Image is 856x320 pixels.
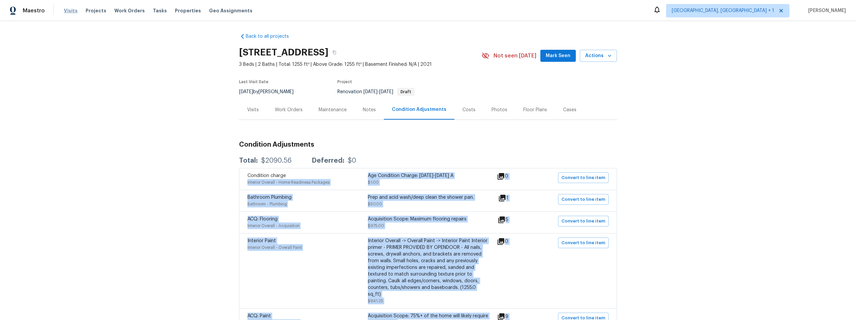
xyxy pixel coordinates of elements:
span: $1.00 [368,180,379,184]
div: Interior Overall -> Overall Paint -> Interior Paint Interior primer - PRIMER PROVIDED BY OPENDOOR... [368,237,488,298]
span: Convert to line item [561,239,605,247]
span: 3 Beds | 2 Baths | Total: 1255 ft² | Above Grade: 1255 ft² | Basement Finished: N/A | 2021 [239,61,481,68]
span: $975.00 [368,224,384,228]
div: Work Orders [275,107,303,113]
div: Condition Adjustments [392,106,446,113]
div: by [PERSON_NAME] [239,88,302,96]
span: Geo Assignments [209,7,252,14]
span: [PERSON_NAME] [806,7,846,14]
span: Actions [585,52,612,60]
div: 5 [498,216,530,224]
h3: Condition Adjustments [239,141,617,148]
div: $2090.56 [261,157,292,164]
button: Convert to line item [558,194,609,205]
h2: [STREET_ADDRESS] [239,49,328,56]
button: Convert to line item [558,237,609,248]
span: [GEOGRAPHIC_DATA], [GEOGRAPHIC_DATA] + 1 [672,7,774,14]
div: Photos [492,107,507,113]
div: Visits [247,107,259,113]
span: Bathroom - Plumbing [247,202,287,206]
div: 0 [497,172,530,180]
div: Floor Plans [523,107,547,113]
span: [DATE] [363,90,378,94]
div: 0 [497,237,530,246]
span: Properties [175,7,201,14]
div: Age Condition Charge: [DATE]-[DATE] A [368,172,488,179]
span: Projects [86,7,106,14]
div: Notes [363,107,376,113]
span: Interior Paint [247,238,276,243]
button: Mark Seen [540,50,576,62]
span: Tasks [153,8,167,13]
span: Work Orders [114,7,145,14]
div: Deferred: [312,157,344,164]
span: - [363,90,393,94]
span: Convert to line item [561,217,605,225]
span: $941.25 [368,299,383,303]
span: Not seen [DATE] [494,52,536,59]
div: Acquisition Scope: Maximum flooring repairs [368,216,488,222]
div: Cases [563,107,576,113]
span: [DATE] [379,90,393,94]
span: Visits [64,7,78,14]
div: 1 [498,194,530,202]
span: Renovation [337,90,415,94]
a: Back to all projects [239,33,303,40]
span: Condition charge [247,173,286,178]
span: Interior Overall - Overall Paint [247,246,302,250]
span: Draft [398,90,414,94]
span: Convert to line item [561,196,605,203]
span: $50.00 [368,202,382,206]
span: Last Visit Date [239,80,269,84]
button: Actions [580,50,617,62]
div: Prep and acid wash/deep clean the shower pan. [368,194,488,201]
div: Costs [462,107,475,113]
div: Maintenance [319,107,347,113]
span: Bathroom Plumbing [247,195,292,200]
span: Project [337,80,352,84]
span: ACQ: Paint [247,314,271,318]
span: Interior Overall - Home Readiness Packages [247,180,330,184]
span: Convert to line item [561,174,605,182]
span: Maestro [23,7,45,14]
button: Convert to line item [558,172,609,183]
span: ACQ: Flooring [247,217,278,221]
span: Interior Overall - Acquisition [247,224,300,228]
div: Total: [239,157,258,164]
button: Copy Address [328,46,340,58]
div: $0 [348,157,356,164]
span: Mark Seen [546,52,570,60]
button: Convert to line item [558,216,609,226]
span: [DATE] [239,90,253,94]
